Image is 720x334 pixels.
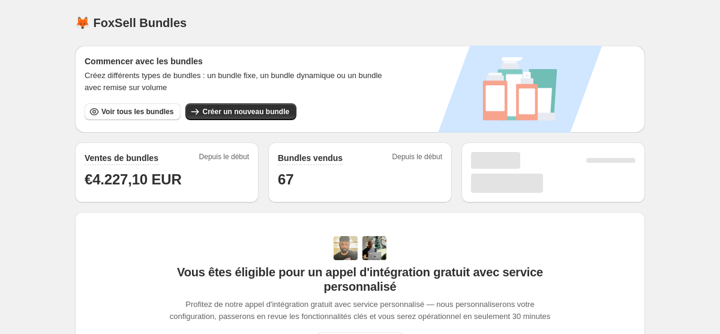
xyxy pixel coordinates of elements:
[278,170,442,189] h1: 67
[278,152,343,164] h2: Bundles vendus
[85,170,249,189] h1: €4.227,10 EUR
[334,236,358,260] img: Adi
[167,299,553,323] span: Profitez de notre appel d'intégration gratuit avec service personnalisé — nous personnaliserons v...
[199,152,249,165] span: Depuis le début
[75,16,187,30] h1: 🦊 FoxSell Bundles
[167,265,553,294] span: Vous êtes éligible pour un appel d'intégration gratuit avec service personnalisé
[202,107,289,117] span: Créer un nouveau bundle
[85,103,181,120] button: Voir tous les bundles
[85,70,397,94] span: Créez différents types de bundles : un bundle fixe, un bundle dynamique ou un bundle avec remise ...
[85,152,158,164] h2: Ventes de bundles
[392,152,442,165] span: Depuis le début
[362,236,386,260] img: Prakhar
[101,107,173,117] span: Voir tous les bundles
[85,55,397,67] h3: Commencer avec les bundles
[185,103,296,120] button: Créer un nouveau bundle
